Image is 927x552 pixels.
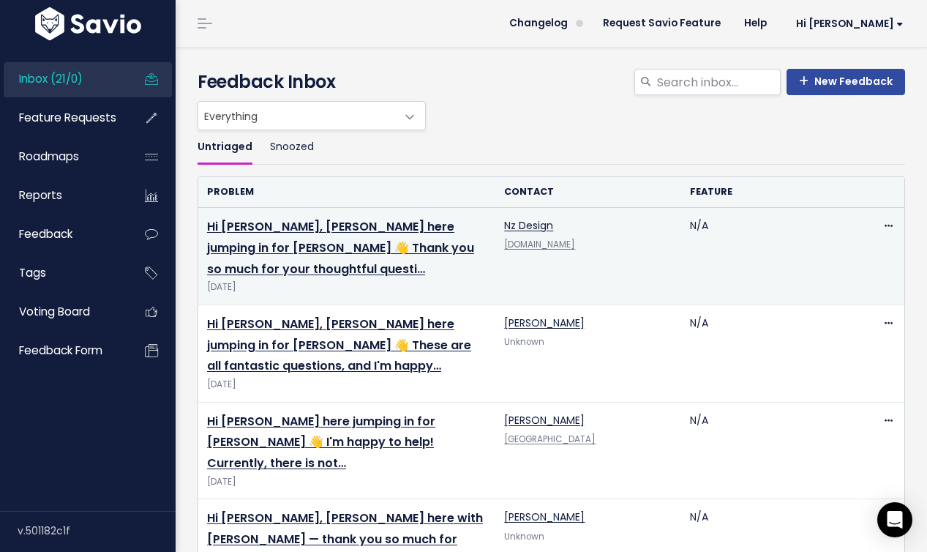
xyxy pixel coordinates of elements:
span: Inbox (21/0) [19,71,83,86]
a: Snoozed [270,130,314,165]
div: Open Intercom Messenger [877,502,912,537]
a: Reports [4,179,121,212]
a: Request Savio Feature [591,12,732,34]
img: logo-white.9d6f32f41409.svg [31,7,145,40]
h4: Feedback Inbox [198,69,905,95]
th: Problem [198,177,495,207]
a: [PERSON_NAME] [504,413,585,428]
span: [DATE] [207,280,487,295]
a: Inbox (21/0) [4,62,121,96]
span: Roadmaps [19,149,79,164]
a: Feedback form [4,334,121,368]
span: Everything [198,101,426,130]
span: Voting Board [19,304,90,319]
td: N/A [681,402,867,499]
span: Hi [PERSON_NAME] [796,18,904,29]
span: Feature Requests [19,110,116,125]
a: Voting Board [4,295,121,329]
span: Reports [19,187,62,203]
a: [DOMAIN_NAME] [504,239,575,250]
td: N/A [681,305,867,402]
span: Unknown [504,531,544,542]
th: Contact [495,177,681,207]
span: [DATE] [207,377,487,392]
th: Feature [681,177,867,207]
span: Feedback [19,226,72,242]
span: Everything [198,102,396,130]
a: Roadmaps [4,140,121,174]
a: [PERSON_NAME] [504,316,585,330]
a: Hi [PERSON_NAME], [PERSON_NAME] here jumping in for [PERSON_NAME] 👋 Thank you so much for your th... [207,218,474,277]
a: Hi [PERSON_NAME] [778,12,915,35]
ul: Filter feature requests [198,130,905,165]
a: [PERSON_NAME] [504,510,585,524]
td: N/A [681,208,867,305]
a: New Feedback [787,69,905,95]
input: Search inbox... [656,69,781,95]
a: Hi [PERSON_NAME], [PERSON_NAME] here jumping in for [PERSON_NAME] 👋 These are all fantastic quest... [207,316,471,375]
span: Feedback form [19,343,102,358]
a: Tags [4,256,121,290]
a: Help [732,12,778,34]
div: v.501182c1f [18,512,176,550]
span: [DATE] [207,474,487,490]
a: [GEOGRAPHIC_DATA] [504,433,596,445]
a: Feature Requests [4,101,121,135]
span: Changelog [509,18,568,29]
a: Untriaged [198,130,252,165]
a: Feedback [4,217,121,251]
a: Hi [PERSON_NAME] here jumping in for [PERSON_NAME] 👋 I'm happy to help! Currently, there is not… [207,413,435,472]
a: Nz Design [504,218,553,233]
span: Unknown [504,336,544,348]
span: Tags [19,265,46,280]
